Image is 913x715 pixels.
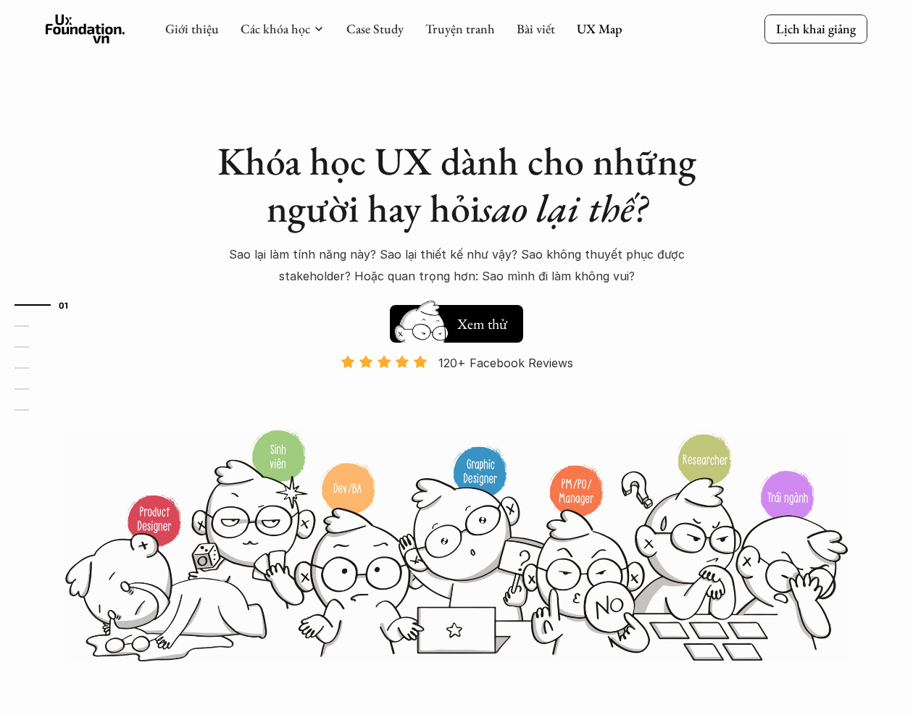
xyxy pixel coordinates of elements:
[59,300,69,310] strong: 01
[14,296,83,314] a: 01
[577,20,622,37] a: UX Map
[328,354,585,427] a: 120+ Facebook Reviews
[455,314,509,334] h5: Xem thử
[438,352,573,374] p: 120+ Facebook Reviews
[203,138,710,232] h1: Khóa học UX dành cho những người hay hỏi
[425,20,495,37] a: Truyện tranh
[390,298,523,343] a: Xem thử
[480,183,647,233] em: sao lại thế?
[517,20,555,37] a: Bài viết
[241,20,310,37] a: Các khóa học
[776,20,856,37] p: Lịch khai giảng
[764,14,867,43] a: Lịch khai giảng
[165,20,219,37] a: Giới thiệu
[346,20,404,37] a: Case Study
[203,243,710,288] p: Sao lại làm tính năng này? Sao lại thiết kế như vậy? Sao không thuyết phục được stakeholder? Hoặc...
